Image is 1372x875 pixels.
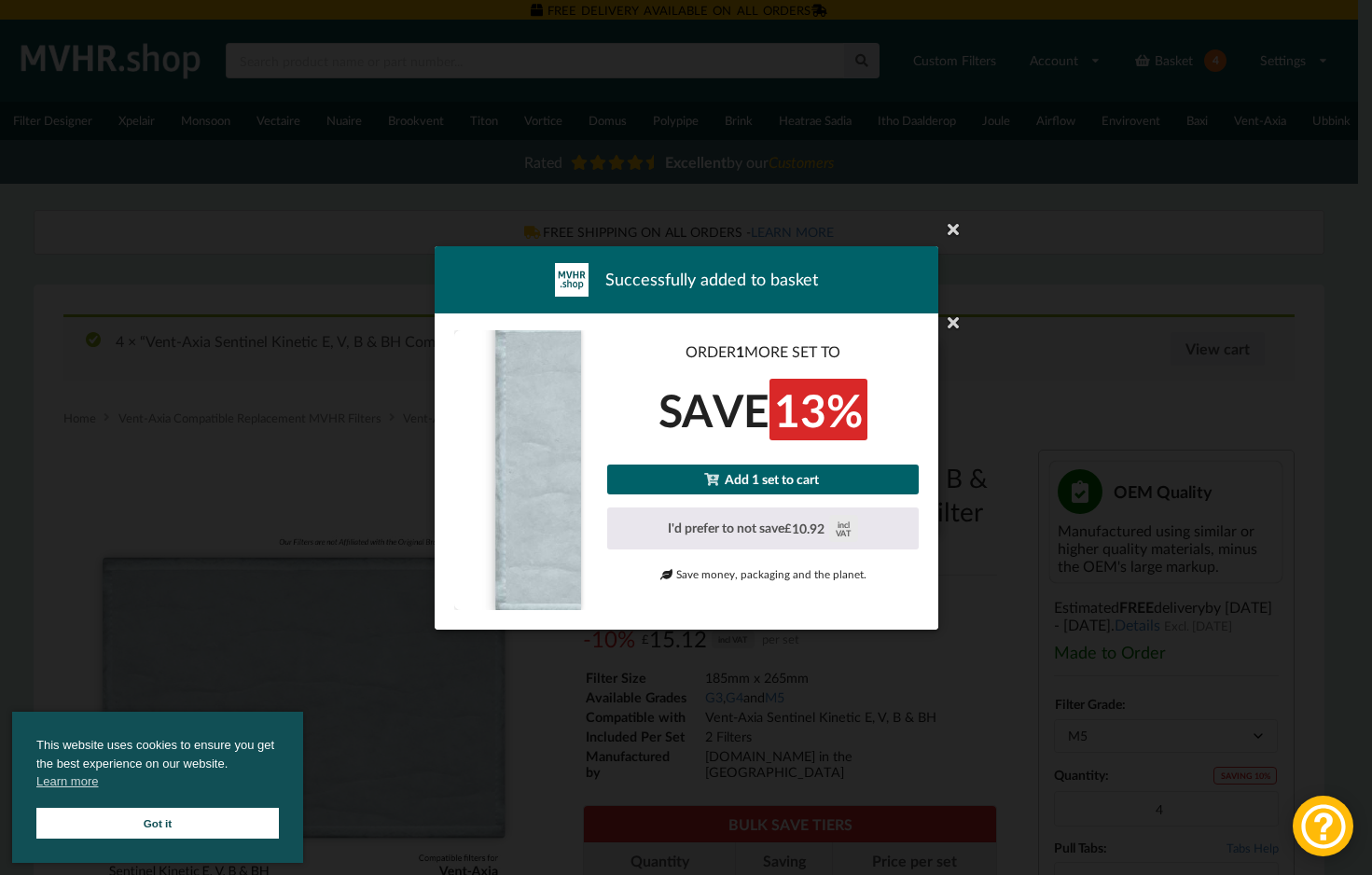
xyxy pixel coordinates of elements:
span: £ [784,522,792,535]
button: I'd prefer to not save£10.92inclVAT [607,507,919,549]
div: 10.92 [784,515,857,541]
div: VAT [836,528,851,536]
h2: SAVE [607,381,919,438]
span: Successfully added to basket [605,268,818,291]
a: Add 1 set to cart [607,465,919,493]
span: This website uses cookies to ensure you get the best experience on our website. [36,736,279,796]
img: mvhr-inverted.png [555,263,589,297]
p: Save money, packaging and the planet. [607,565,919,581]
a: Got it cookie [36,808,279,839]
div: cookieconsent [12,712,303,863]
span: 13% [769,378,867,440]
a: cookies - Learn more [36,772,98,791]
h3: ORDER MORE SET TO [607,341,919,361]
b: 1 [736,341,744,359]
div: incl [837,520,849,528]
